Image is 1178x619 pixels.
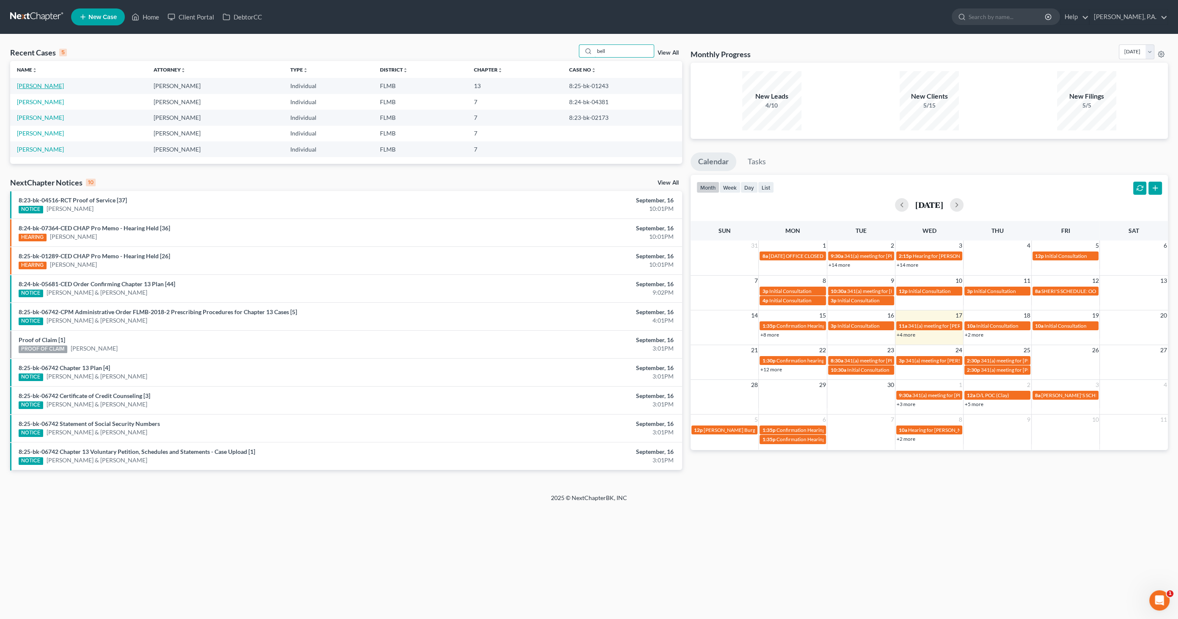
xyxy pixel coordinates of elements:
div: September, 16 [461,196,674,204]
a: +2 more [897,436,915,442]
span: D/L POC (Clay) [976,392,1009,398]
a: Tasks [740,152,773,171]
a: +14 more [897,262,918,268]
a: 8:25-bk-06742 Statement of Social Security Numbers [19,420,160,427]
a: Chapterunfold_more [473,66,502,73]
span: 8a [762,253,768,259]
a: Proof of Claim [1] [19,336,65,343]
a: 8:25-bk-06742 Certificate of Credit Counseling [3] [19,392,150,399]
span: 12p [1035,253,1044,259]
button: week [719,182,740,193]
a: [PERSON_NAME] [71,344,118,353]
a: Attorneyunfold_more [154,66,186,73]
a: 8:25-bk-01289-CED CHAP Pro Memo - Hearing Held [26] [19,252,170,260]
span: 6 [1163,240,1168,251]
i: unfold_more [591,68,596,73]
span: 7 [753,276,758,286]
span: 341(a) meeting for [PERSON_NAME] [908,323,990,329]
td: Individual [283,110,373,125]
a: [PERSON_NAME] & [PERSON_NAME] [47,288,147,297]
span: Initial Consultation [837,323,880,329]
span: 8a [1035,288,1040,294]
td: [PERSON_NAME] [147,110,283,125]
span: Thu [991,227,1004,234]
div: 5 [59,49,67,56]
a: [PERSON_NAME] [50,232,97,241]
span: Initial Consultation [974,288,1016,294]
td: FLMB [373,126,467,141]
td: Individual [283,126,373,141]
div: 3:01PM [461,428,674,437]
td: FLMB [373,110,467,125]
span: 1:35p [762,427,775,433]
div: New Clients [900,91,959,101]
a: View All [658,180,679,186]
div: September, 16 [461,224,674,232]
td: 7 [467,141,562,157]
span: 9:30a [899,392,911,398]
div: 3:01PM [461,344,674,353]
div: 4/10 [742,101,801,110]
a: [PERSON_NAME], P.A. [1090,9,1167,25]
div: New Leads [742,91,801,101]
div: 10:01PM [461,260,674,269]
a: +2 more [965,332,983,338]
td: 7 [467,94,562,110]
span: 30 [886,380,895,390]
span: 10a [899,427,907,433]
span: 3 [958,240,963,251]
span: SHERI'S SCHEDULE: OOO - ALL DAY [1041,288,1122,294]
h2: [DATE] [915,200,943,209]
a: [PERSON_NAME] & [PERSON_NAME] [47,400,147,409]
h3: Monthly Progress [691,49,751,59]
i: unfold_more [303,68,308,73]
span: 3 [1094,380,1099,390]
div: 4:01PM [461,316,674,325]
span: [DATE] OFFICE CLOSED [768,253,823,259]
span: 1 [958,380,963,390]
span: 3p [967,288,973,294]
a: +4 more [897,332,915,338]
span: 10 [955,276,963,286]
td: FLMB [373,94,467,110]
span: 29 [818,380,827,390]
a: 8:25-bk-06742-CPM Administrative Order FLMB-2018-2 Prescribing Procedures for Chapter 13 Cases [5] [19,308,297,315]
td: FLMB [373,78,467,94]
span: Initial Consultation [976,323,1018,329]
span: Wed [922,227,936,234]
span: 14 [750,310,758,321]
span: 9:30a [831,253,843,259]
span: Initial Consultation [1045,253,1087,259]
span: 8 [822,276,827,286]
a: [PERSON_NAME] [17,114,64,121]
span: Sun [718,227,731,234]
div: 10:01PM [461,232,674,241]
span: 2 [890,240,895,251]
span: Hearing for [PERSON_NAME] & [PERSON_NAME] [913,253,1024,259]
span: 341(a) meeting for [PERSON_NAME] [906,357,987,364]
span: Tue [856,227,867,234]
span: 23 [886,345,895,355]
span: 4 [1163,380,1168,390]
span: 11a [899,323,907,329]
div: NOTICE [19,206,43,213]
div: 5/5 [1057,101,1116,110]
span: 3p [762,288,768,294]
span: 8:30a [831,357,843,364]
span: 1:35p [762,323,775,329]
a: Home [127,9,163,25]
div: September, 16 [461,364,674,372]
td: 7 [467,110,562,125]
span: Confirmation Hearing for [PERSON_NAME] [776,323,873,329]
a: DebtorCC [218,9,266,25]
span: 341(a) meeting for [PERSON_NAME] [981,367,1062,373]
span: 12p [694,427,703,433]
span: 21 [750,345,758,355]
button: month [696,182,719,193]
span: [PERSON_NAME] Burgers at Elks [704,427,777,433]
i: unfold_more [32,68,37,73]
span: 17 [955,310,963,321]
span: Initial Consultation [837,297,880,304]
span: 15 [818,310,827,321]
span: New Case [88,14,117,20]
